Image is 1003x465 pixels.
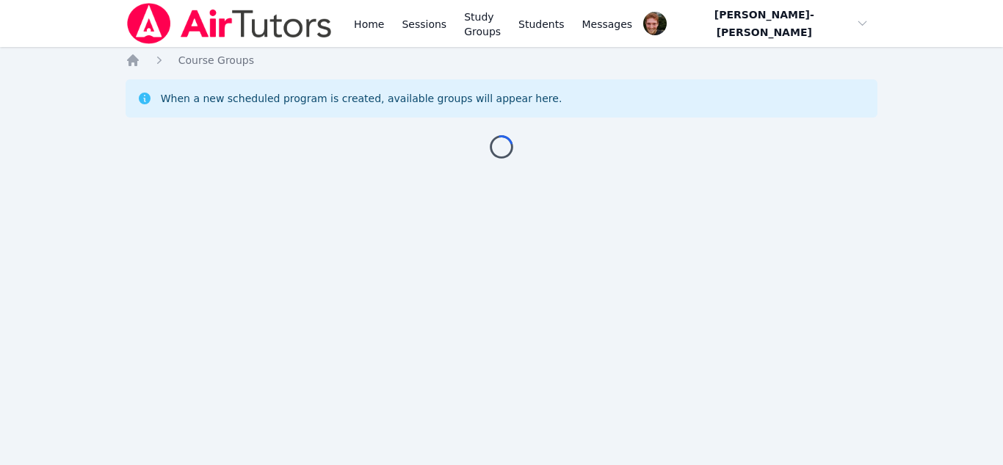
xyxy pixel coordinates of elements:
[161,91,562,106] div: When a new scheduled program is created, available groups will appear here.
[582,17,633,32] span: Messages
[126,3,333,44] img: Air Tutors
[126,53,878,68] nav: Breadcrumb
[178,54,254,66] span: Course Groups
[178,53,254,68] a: Course Groups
